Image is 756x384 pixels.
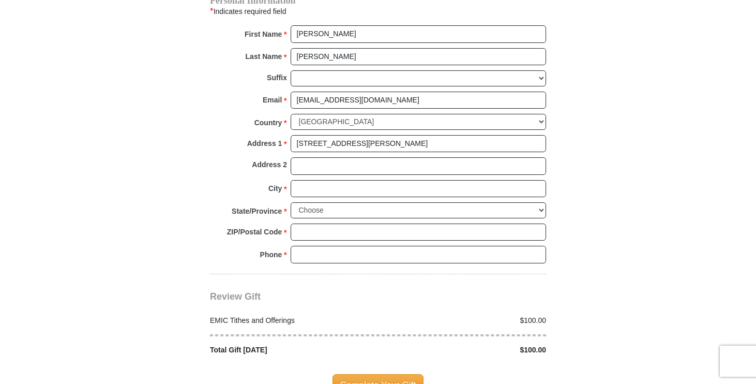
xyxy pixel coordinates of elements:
strong: Last Name [246,49,282,64]
div: Indicates required field [210,5,546,18]
div: $100.00 [378,345,552,356]
strong: Address 2 [252,157,287,172]
div: EMIC Tithes and Offerings [205,315,379,326]
strong: Address 1 [247,136,282,151]
strong: ZIP/Postal Code [227,225,282,239]
div: $100.00 [378,315,552,326]
strong: City [268,181,282,196]
strong: First Name [245,27,282,41]
div: Total Gift [DATE] [205,345,379,356]
strong: State/Province [232,204,282,218]
strong: Suffix [267,70,287,85]
strong: Country [254,115,282,130]
strong: Phone [260,247,282,262]
span: Review Gift [210,291,261,302]
strong: Email [263,93,282,107]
